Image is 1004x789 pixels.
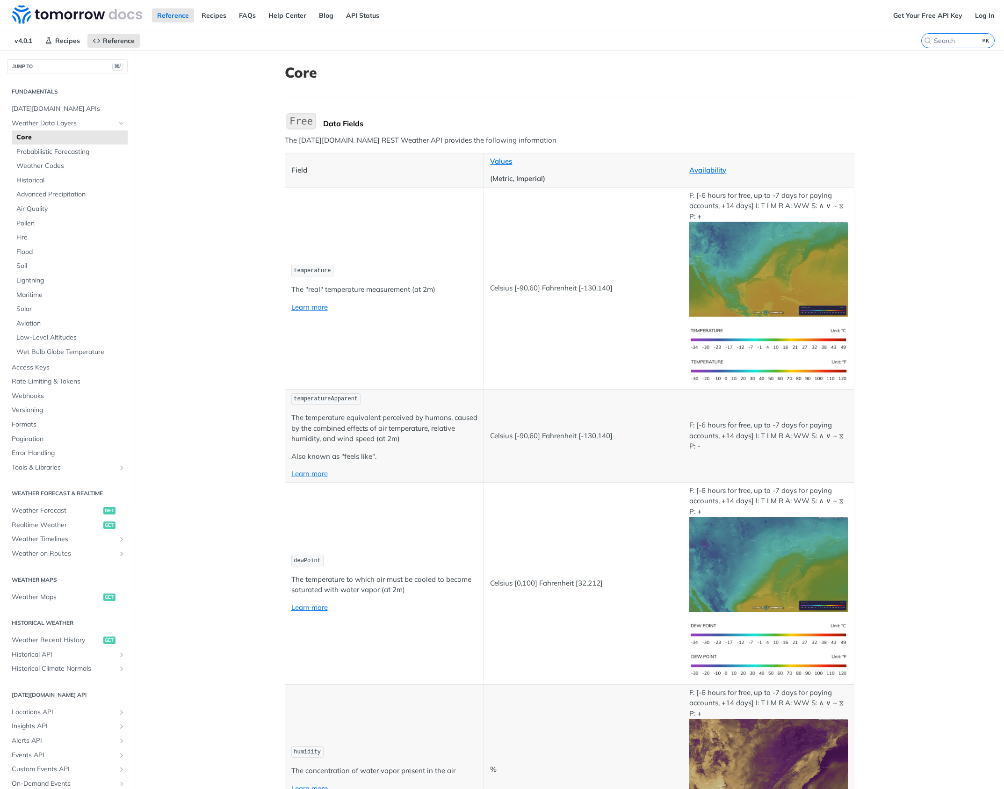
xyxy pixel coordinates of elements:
[16,261,125,271] span: Soil
[7,361,128,375] a: Access Keys
[103,521,116,529] span: get
[103,36,135,45] span: Reference
[12,119,116,128] span: Weather Data Layers
[16,333,125,342] span: Low-Level Altitudes
[118,120,125,127] button: Hide subpages for Weather Data Layers
[16,304,125,314] span: Solar
[490,578,677,589] p: Celsius [0,100] Fahrenheit [32,212]
[16,161,125,171] span: Weather Codes
[12,377,125,386] span: Rate Limiting & Tokens
[888,8,968,22] a: Get Your Free API Key
[7,116,128,130] a: Weather Data LayersHide subpages for Weather Data Layers
[12,259,128,273] a: Soil
[118,665,125,673] button: Show subpages for Historical Climate Normals
[924,37,932,44] svg: Search
[980,36,992,45] kbd: ⌘K
[12,5,142,24] img: Tomorrow.io Weather API Docs
[689,629,847,638] span: Expand image
[12,650,116,659] span: Historical API
[87,34,140,48] a: Reference
[55,36,80,45] span: Recipes
[7,734,128,748] a: Alerts APIShow subpages for Alerts API
[7,691,128,699] h2: [DATE][DOMAIN_NAME] API
[7,446,128,460] a: Error Handling
[12,549,116,558] span: Weather on Routes
[7,532,128,546] a: Weather TimelinesShow subpages for Weather Timelines
[12,405,125,415] span: Versioning
[12,130,128,145] a: Core
[12,463,116,472] span: Tools & Libraries
[16,276,125,285] span: Lightning
[7,762,128,776] a: Custom Events APIShow subpages for Custom Events API
[7,461,128,475] a: Tools & LibrariesShow subpages for Tools & Libraries
[291,413,478,444] p: The temperature equivalent perceived by humans, caused by the combined effects of air temperature...
[118,536,125,543] button: Show subpages for Weather Timelines
[16,247,125,257] span: Flood
[7,102,128,116] a: [DATE][DOMAIN_NAME] APIs
[12,317,128,331] a: Aviation
[12,104,125,114] span: [DATE][DOMAIN_NAME] APIs
[291,469,328,478] a: Learn more
[285,64,854,81] h1: Core
[689,660,847,669] span: Expand image
[9,34,37,48] span: v4.0.1
[16,319,125,328] span: Aviation
[689,420,847,452] p: F: [-6 hours for free, up to -7 days for paying accounts, +14 days] I: T I M R A: WW S: ∧ ∨ ~ ⧖ P: -
[12,751,116,760] span: Events API
[16,190,125,199] span: Advanced Precipitation
[12,302,128,316] a: Solar
[112,63,123,71] span: ⌘/
[12,664,116,673] span: Historical Climate Normals
[294,268,331,274] span: temperature
[7,633,128,647] a: Weather Recent Historyget
[7,389,128,403] a: Webhooks
[7,418,128,432] a: Formats
[12,506,101,515] span: Weather Forecast
[291,451,478,462] p: Also known as "feels like".
[314,8,339,22] a: Blog
[16,233,125,242] span: Fire
[689,485,847,612] p: F: [-6 hours for free, up to -7 days for paying accounts, +14 days] I: T I M R A: WW S: ∧ ∨ ~ ⧖ P: +
[12,174,128,188] a: Historical
[7,662,128,676] a: Historical Climate NormalsShow subpages for Historical Climate Normals
[118,723,125,730] button: Show subpages for Insights API
[118,651,125,659] button: Show subpages for Historical API
[103,594,116,601] span: get
[7,432,128,446] a: Pagination
[7,748,128,762] a: Events APIShow subpages for Events API
[12,363,125,372] span: Access Keys
[12,736,116,746] span: Alerts API
[16,176,125,185] span: Historical
[7,619,128,627] h2: Historical Weather
[294,749,321,755] span: humidity
[490,431,677,442] p: Celsius [-90,60] Fahrenheit [-130,140]
[689,559,847,568] span: Expand image
[12,434,125,444] span: Pagination
[12,521,101,530] span: Realtime Weather
[12,636,101,645] span: Weather Recent History
[12,765,116,774] span: Custom Events API
[689,190,847,317] p: F: [-6 hours for free, up to -7 days for paying accounts, +14 days] I: T I M R A: WW S: ∧ ∨ ~ ⧖ P: +
[12,274,128,288] a: Lightning
[40,34,85,48] a: Recipes
[970,8,999,22] a: Log In
[16,219,125,228] span: Pollen
[118,709,125,716] button: Show subpages for Locations API
[7,87,128,96] h2: Fundamentals
[103,637,116,644] span: get
[291,603,328,612] a: Learn more
[689,334,847,343] span: Expand image
[7,705,128,719] a: Locations APIShow subpages for Locations API
[7,648,128,662] a: Historical APIShow subpages for Historical API
[12,202,128,216] a: Air Quality
[12,722,116,731] span: Insights API
[263,8,311,22] a: Help Center
[16,133,125,142] span: Core
[118,464,125,471] button: Show subpages for Tools & Libraries
[294,557,321,564] span: dewPoint
[7,375,128,389] a: Rate Limiting & Tokens
[7,518,128,532] a: Realtime Weatherget
[490,174,677,184] p: (Metric, Imperial)
[12,708,116,717] span: Locations API
[12,245,128,259] a: Flood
